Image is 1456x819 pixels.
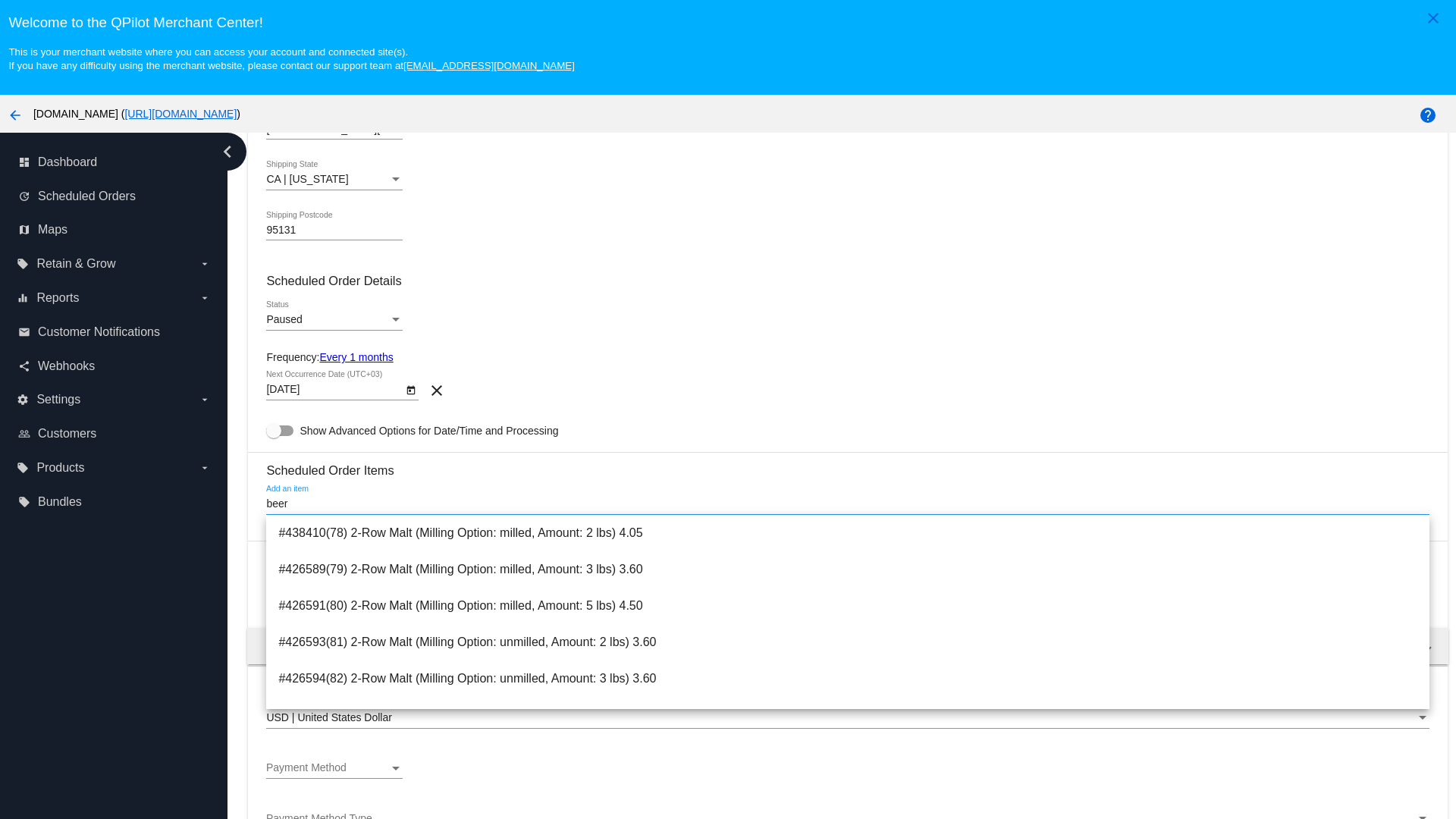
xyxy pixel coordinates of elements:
[33,108,240,120] span: [DOMAIN_NAME] ( )
[38,223,67,237] span: Maps
[18,428,30,440] i: people_outline
[38,155,97,169] span: Dashboard
[266,498,1429,510] input: Add an item
[17,462,29,474] i: local_offer
[265,640,324,653] span: Order total
[36,393,80,406] span: Settings
[8,46,574,71] small: This is your merchant website where you can access your account and connected site(s). If you hav...
[266,762,403,774] mat-select: Payment Method
[215,140,240,164] i: chevron_left
[266,711,391,723] span: USD | United States Dollar
[18,190,30,202] i: update
[36,461,84,475] span: Products
[266,712,1429,724] mat-select: Currency
[266,313,302,325] span: Paused
[266,761,347,773] span: Payment Method
[38,190,136,203] span: Scheduled Orders
[17,258,29,270] i: local_offer
[18,326,30,338] i: email
[319,351,393,363] a: Every 1 months
[266,384,403,396] input: Next Occurrence Date (UTC+03)
[428,381,446,400] mat-icon: clear
[278,551,1417,588] span: #426589(79) 2-Row Malt (Milling Option: milled, Amount: 3 lbs) 3.60
[278,624,1417,661] span: #426593(81) 2-Row Malt (Milling Option: unmilled, Amount: 2 lbs) 3.60
[18,224,30,236] i: map
[278,697,1417,733] span: #438411(83) 2-Row Malt (Milling Option: unmilled, Amount: 5 lbs) 4.50
[17,292,29,304] i: equalizer
[38,427,96,441] span: Customers
[199,394,211,406] i: arrow_drop_down
[199,292,211,304] i: arrow_drop_down
[18,422,211,446] a: people_outline Customers
[36,291,79,305] span: Reports
[124,108,237,120] a: [URL][DOMAIN_NAME]
[266,274,1429,288] h3: Scheduled Order Details
[403,381,419,397] button: Open calendar
[18,320,211,344] a: email Customer Notifications
[36,257,115,271] span: Retain & Grow
[18,150,211,174] a: dashboard Dashboard
[266,174,403,186] mat-select: Shipping State
[8,14,1447,31] h3: Welcome to the QPilot Merchant Center!
[18,184,211,209] a: update Scheduled Orders
[199,462,211,474] i: arrow_drop_down
[266,173,348,185] span: CA | [US_STATE]
[18,354,211,378] a: share Webhooks
[18,156,30,168] i: dashboard
[266,452,1429,478] h3: Scheduled Order Items
[38,325,160,339] span: Customer Notifications
[300,423,558,438] span: Show Advanced Options for Date/Time and Processing
[18,218,211,242] a: map Maps
[1424,9,1442,27] mat-icon: close
[199,258,211,270] i: arrow_drop_down
[278,661,1417,697] span: #426594(82) 2-Row Malt (Milling Option: unmilled, Amount: 3 lbs) 3.60
[17,394,29,406] i: settings
[18,496,30,508] i: local_offer
[1419,106,1437,124] mat-icon: help
[266,224,403,237] input: Shipping Postcode
[18,490,211,514] a: local_offer Bundles
[278,588,1417,624] span: #426591(80) 2-Row Malt (Milling Option: milled, Amount: 5 lbs) 4.50
[6,106,24,124] mat-icon: arrow_back
[38,359,95,373] span: Webhooks
[278,515,1417,551] span: #438410(78) 2-Row Malt (Milling Option: milled, Amount: 2 lbs) 4.05
[247,628,1448,664] mat-expansion-panel-header: Order total 0.00
[18,360,30,372] i: share
[266,314,403,326] mat-select: Status
[266,351,1429,363] div: Frequency:
[38,495,82,509] span: Bundles
[403,60,575,71] a: [EMAIL_ADDRESS][DOMAIN_NAME]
